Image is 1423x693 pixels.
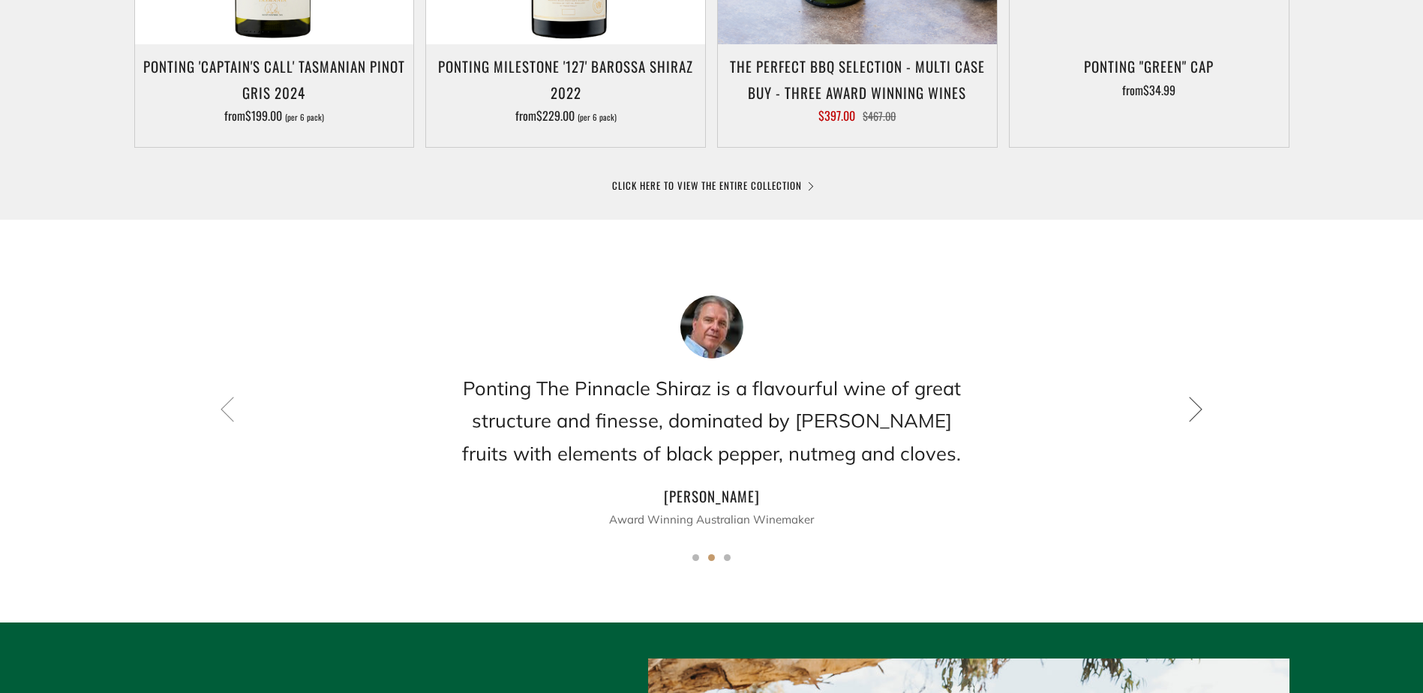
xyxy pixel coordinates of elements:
span: $229.00 [536,106,575,124]
h3: Ponting "Green" Cap [1017,53,1281,79]
button: 2 [708,554,715,561]
span: $467.00 [863,108,896,124]
button: 1 [692,554,699,561]
span: $397.00 [818,106,855,124]
span: (per 6 pack) [285,113,324,121]
a: The perfect BBQ selection - MULTI CASE BUY - Three award winning wines $397.00 $467.00 [718,53,997,128]
h2: Ponting The Pinnacle Shiraz is a flavourful wine of great structure and finesse, dominated by [PE... [457,372,967,469]
a: CLICK HERE TO VIEW THE ENTIRE COLLECTION [612,178,812,193]
span: from [1122,81,1175,99]
a: Ponting "Green" Cap from$34.99 [1010,53,1289,128]
span: from [224,106,324,124]
a: Ponting 'Captain's Call' Tasmanian Pinot Gris 2024 from$199.00 (per 6 pack) [135,53,414,128]
p: Award Winning Australian Winemaker [457,508,967,531]
span: $199.00 [245,106,282,124]
span: $34.99 [1143,81,1175,99]
button: 3 [724,554,731,561]
h4: [PERSON_NAME] [457,483,967,508]
span: from [515,106,617,124]
a: Ponting Milestone '127' Barossa Shiraz 2022 from$229.00 (per 6 pack) [426,53,705,128]
h3: Ponting Milestone '127' Barossa Shiraz 2022 [434,53,698,104]
span: (per 6 pack) [578,113,617,121]
h3: The perfect BBQ selection - MULTI CASE BUY - Three award winning wines [725,53,989,104]
h3: Ponting 'Captain's Call' Tasmanian Pinot Gris 2024 [143,53,407,104]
